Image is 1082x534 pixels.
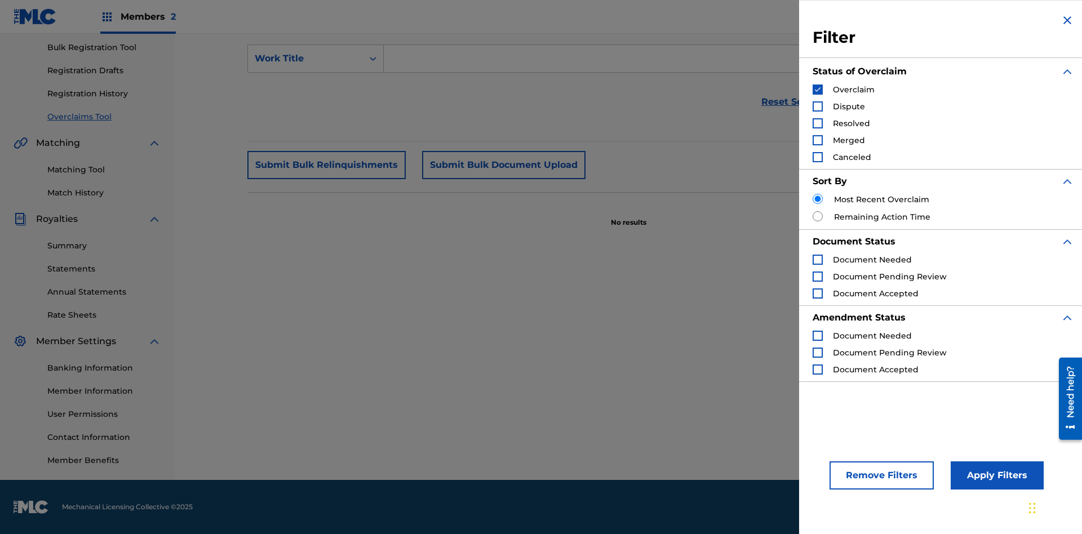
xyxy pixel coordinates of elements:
a: Matching Tool [47,164,161,176]
img: expand [1061,311,1074,324]
img: Matching [14,136,28,150]
span: Royalties [36,212,78,226]
span: Merged [833,135,865,145]
label: Remaining Action Time [834,211,930,223]
strong: Status of Overclaim [813,66,907,77]
div: Drag [1029,491,1036,525]
a: Rate Sheets [47,309,161,321]
h3: Filter [813,28,1074,48]
span: Document Accepted [833,288,919,299]
span: Overclaim [833,84,875,95]
img: close [1061,14,1074,27]
span: Document Accepted [833,364,919,375]
a: Reset Search [756,90,829,114]
span: Document Needed [833,331,912,341]
img: expand [1061,175,1074,188]
span: Document Needed [833,255,912,265]
a: Overclaims Tool [47,111,161,123]
strong: Sort By [813,176,847,186]
span: Document Pending Review [833,348,947,358]
iframe: Chat Widget [1026,480,1082,534]
a: Contact Information [47,431,161,443]
div: Work Title [255,52,356,65]
a: Member Information [47,385,161,397]
img: checkbox [814,86,822,94]
button: Apply Filters [951,461,1044,489]
p: No results [611,204,646,228]
a: Summary [47,240,161,252]
span: Mechanical Licensing Collective © 2025 [62,502,193,512]
img: expand [1061,235,1074,248]
button: Remove Filters [830,461,934,489]
a: Registration Drafts [47,65,161,77]
a: Registration History [47,88,161,100]
span: Member Settings [36,335,116,348]
button: Submit Bulk Document Upload [422,151,586,179]
span: 2 [171,11,176,22]
img: Member Settings [14,335,27,348]
img: Top Rightsholders [100,10,114,24]
img: expand [148,136,161,150]
span: Dispute [833,101,865,112]
strong: Document Status [813,236,895,247]
form: Search Form [247,44,1009,124]
strong: Amendment Status [813,312,906,323]
a: Banking Information [47,362,161,374]
img: expand [148,212,161,226]
img: logo [14,500,48,514]
img: expand [148,335,161,348]
a: Annual Statements [47,286,161,298]
a: Bulk Registration Tool [47,42,161,54]
span: Document Pending Review [833,272,947,282]
button: Submit Bulk Relinquishments [247,151,406,179]
img: MLC Logo [14,8,57,25]
a: Statements [47,263,161,275]
img: Royalties [14,212,27,226]
span: Canceled [833,152,871,162]
span: Resolved [833,118,870,128]
span: Matching [36,136,80,150]
a: Member Benefits [47,455,161,466]
label: Most Recent Overclaim [834,194,929,206]
a: Match History [47,187,161,199]
img: expand [1061,65,1074,78]
iframe: Resource Center [1050,353,1082,446]
a: User Permissions [47,408,161,420]
span: Members [121,10,176,23]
